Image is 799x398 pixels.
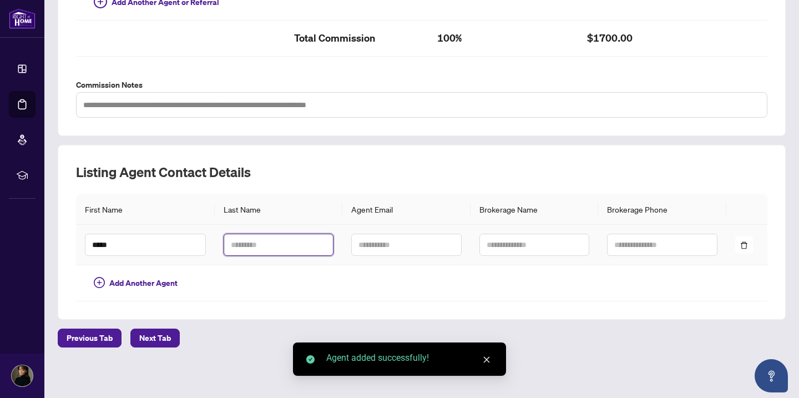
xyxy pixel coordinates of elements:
[109,277,178,289] span: Add Another Agent
[755,359,788,392] button: Open asap
[215,194,342,225] th: Last Name
[587,29,712,47] h2: $1700.00
[306,355,315,364] span: check-circle
[67,329,113,347] span: Previous Tab
[130,329,180,347] button: Next Tab
[342,194,470,225] th: Agent Email
[12,365,33,386] img: Profile Icon
[58,329,122,347] button: Previous Tab
[481,354,493,366] a: Close
[483,356,490,364] span: close
[471,194,598,225] th: Brokerage Name
[139,329,171,347] span: Next Tab
[294,29,419,47] h2: Total Commission
[94,277,105,288] span: plus-circle
[76,194,215,225] th: First Name
[9,8,36,29] img: logo
[740,241,748,249] span: delete
[76,79,767,91] label: Commission Notes
[598,194,726,225] th: Brokerage Phone
[326,351,493,365] div: Agent added successfully!
[437,29,570,47] h2: 100%
[85,274,186,292] button: Add Another Agent
[76,163,767,181] h2: Listing Agent Contact Details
